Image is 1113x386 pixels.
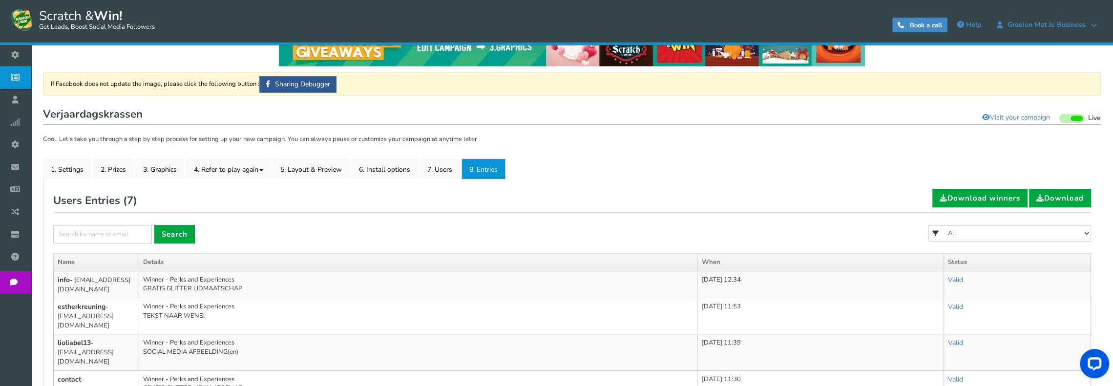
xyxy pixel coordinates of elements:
[58,275,70,284] b: info
[932,189,1028,207] a: Download winners
[462,159,505,179] a: 8. Entries
[93,159,134,179] a: 2. Prizes
[58,375,81,384] b: contact
[54,271,139,298] td: - [EMAIL_ADDRESS][DOMAIN_NAME]
[910,21,942,30] span: Book a call
[186,159,271,179] a: 4. Refer to play again
[420,159,460,179] a: 7. Users
[53,225,152,244] input: Search by name or email
[966,20,981,29] span: Help
[948,338,963,347] a: Valid
[43,72,1101,96] div: If Facebook does not update the image, please click the following button :
[139,334,697,370] td: Winner - Perks and Experiences SOCIAL MEDIA AFBEELDING(en)
[139,254,697,271] th: Details
[697,271,944,298] td: [DATE] 12:34
[94,7,122,24] strong: Win!
[1029,189,1091,207] a: Download
[1088,114,1101,123] span: Live
[135,159,185,179] a: 3. Graphics
[127,193,133,208] span: 7
[139,271,697,298] td: Winner - Perks and Experiences GRATIS GLITTER LIDMAATSCHAP
[697,254,944,271] th: When
[139,298,697,334] td: Winner - Perks and Experiences TEKST NAAR WENS!
[1072,345,1113,386] iframe: LiveChat chat widget
[892,18,947,32] a: Book a call
[351,159,418,179] a: 6. Install options
[948,375,963,384] a: Valid
[53,189,137,212] h2: Users Entries ( )
[10,7,155,32] a: Scratch &Win! Get Leads, Boost Social Media Followers
[54,334,139,370] td: - [EMAIL_ADDRESS][DOMAIN_NAME]
[54,254,139,271] th: Name
[697,298,944,334] td: [DATE] 11:53
[34,7,155,32] span: Scratch &
[10,7,34,32] img: Scratch and Win
[273,159,350,179] a: 5. Layout & Preview
[58,338,91,347] b: lioliabel13
[58,302,105,311] b: estherkreuning
[43,159,91,179] a: 1. Settings
[43,135,1101,144] p: Cool. Let's take you through a step by step process for setting up your new campaign. You can alw...
[948,275,963,284] a: Valid
[39,23,155,31] small: Get Leads, Boost Social Media Followers
[697,334,944,370] td: [DATE] 11:39
[948,302,963,311] a: Valid
[259,76,336,93] a: Sharing Debugger
[54,298,139,334] td: - [EMAIL_ADDRESS][DOMAIN_NAME]
[154,225,195,244] a: Search
[944,254,1091,271] th: Status
[976,109,1056,126] a: Visit your campaign
[952,17,986,33] a: Help
[43,105,1101,125] h1: Verjaardagskrassen
[1003,21,1091,29] span: Groeien met je Business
